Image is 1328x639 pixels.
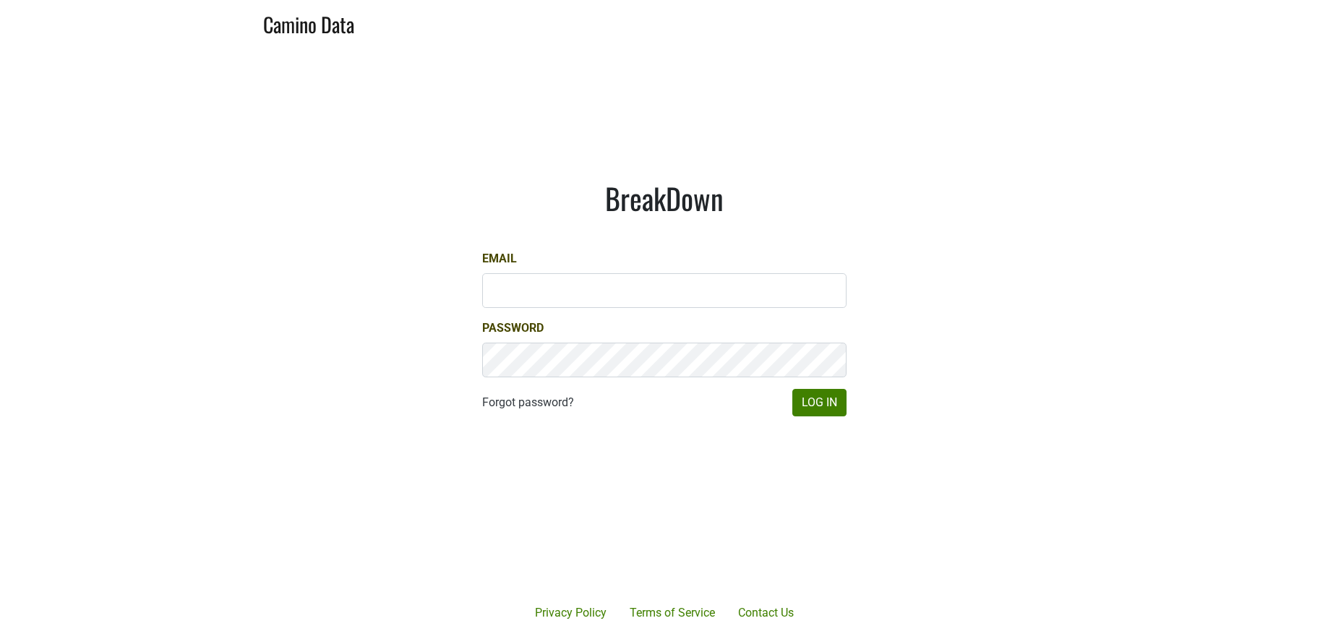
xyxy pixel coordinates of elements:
[482,181,847,215] h1: BreakDown
[482,394,574,411] a: Forgot password?
[482,319,544,337] label: Password
[792,389,847,416] button: Log In
[263,6,354,40] a: Camino Data
[482,250,517,267] label: Email
[618,599,727,627] a: Terms of Service
[523,599,618,627] a: Privacy Policy
[727,599,805,627] a: Contact Us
